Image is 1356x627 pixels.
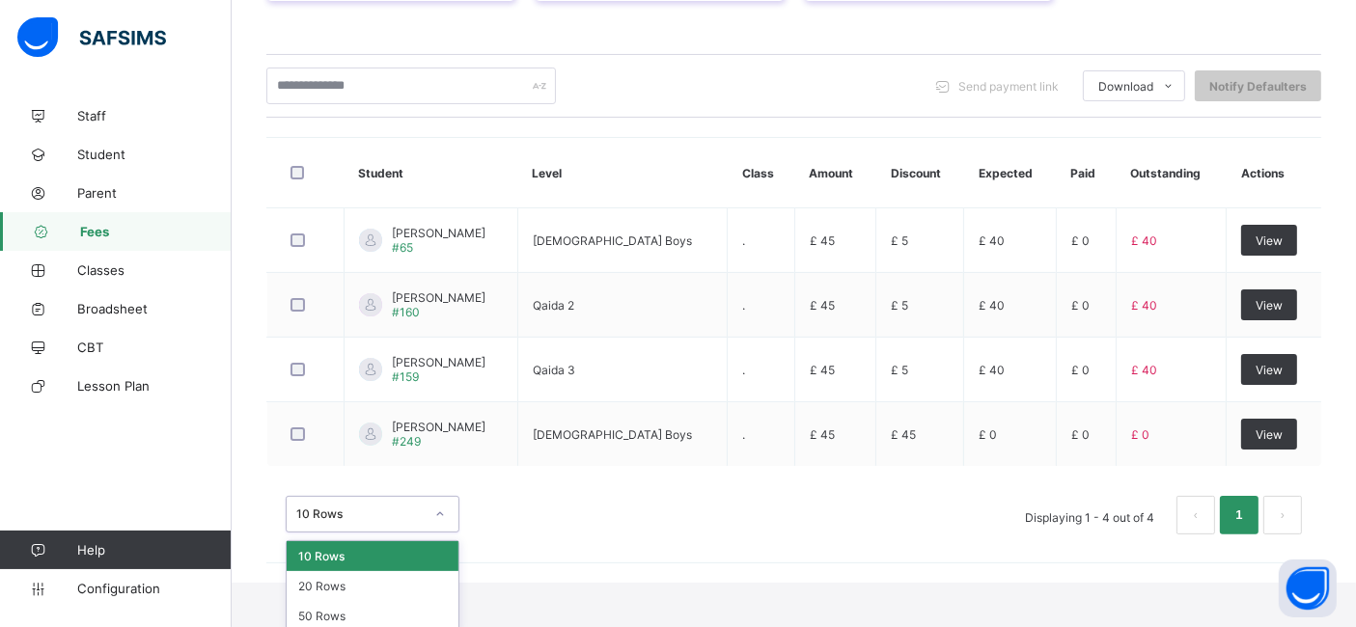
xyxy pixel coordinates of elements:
span: . [742,427,745,442]
span: £ 45 [810,427,835,442]
th: Amount [795,138,876,208]
button: Open asap [1279,559,1337,617]
span: £ 5 [891,363,908,377]
span: View [1256,298,1283,313]
span: Staff [77,108,232,123]
li: 1 [1220,496,1259,534]
span: Fees [80,224,232,239]
span: £ 0 [1071,233,1090,248]
span: £ 40 [979,233,1005,248]
th: Level [517,138,727,208]
th: Student [345,138,518,208]
span: £ 0 [1071,427,1090,442]
span: £ 40 [1131,298,1157,313]
span: £ 40 [1131,363,1157,377]
th: Class [728,138,795,208]
span: CBT [77,340,232,355]
span: £ 0 [1071,363,1090,377]
span: Qaida 2 [533,298,574,313]
span: £ 0 [1131,427,1149,442]
div: 20 Rows [287,571,458,601]
span: £ 5 [891,298,908,313]
span: [PERSON_NAME] [392,420,485,434]
button: next page [1263,496,1302,534]
span: Lesson Plan [77,378,232,394]
th: Discount [876,138,964,208]
span: . [742,363,745,377]
span: £ 45 [891,427,916,442]
span: [PERSON_NAME] [392,290,485,305]
th: Expected [964,138,1056,208]
span: Notify Defaulters [1209,79,1307,94]
span: [PERSON_NAME] [392,226,485,240]
span: £ 5 [891,233,908,248]
span: Download [1098,79,1153,94]
li: 上一页 [1176,496,1215,534]
span: #159 [392,369,419,384]
span: Student [77,147,232,162]
img: safsims [17,17,166,58]
span: Qaida 3 [533,363,575,377]
th: Paid [1056,138,1116,208]
span: £ 0 [1071,298,1090,313]
span: £ 45 [810,298,835,313]
span: #249 [392,434,421,449]
span: Help [77,542,231,558]
li: 下一页 [1263,496,1302,534]
th: Outstanding [1116,138,1226,208]
span: £ 40 [1131,233,1157,248]
span: Parent [77,185,232,201]
span: View [1256,363,1283,377]
span: Broadsheet [77,301,232,316]
span: £ 40 [979,363,1005,377]
span: [DEMOGRAPHIC_DATA] Boys [533,427,692,442]
span: £ 40 [979,298,1005,313]
span: £ 0 [979,427,997,442]
button: prev page [1176,496,1215,534]
span: View [1256,233,1283,248]
span: [DEMOGRAPHIC_DATA] Boys [533,233,692,248]
span: #160 [392,305,420,319]
div: 10 Rows [296,507,424,522]
div: 10 Rows [287,541,458,571]
th: Actions [1227,138,1321,208]
span: . [742,233,745,248]
span: £ 45 [810,233,835,248]
span: #65 [392,240,413,255]
span: View [1256,427,1283,442]
span: Classes [77,262,232,278]
span: . [742,298,745,313]
span: Configuration [77,581,231,596]
span: Send payment link [958,79,1059,94]
li: Displaying 1 - 4 out of 4 [1010,496,1169,534]
span: [PERSON_NAME] [392,355,485,369]
a: 1 [1230,503,1248,528]
span: £ 45 [810,363,835,377]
